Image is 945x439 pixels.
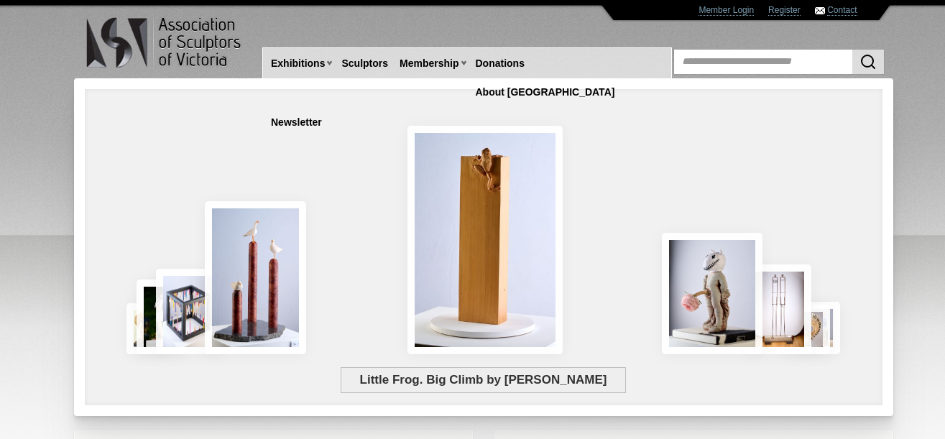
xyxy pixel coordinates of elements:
a: Newsletter [265,109,328,136]
a: Contact [827,5,857,16]
a: Member Login [699,5,754,16]
img: logo.png [86,14,244,71]
span: Little Frog. Big Climb by [PERSON_NAME] [341,367,626,393]
img: Swingers [746,264,811,354]
a: About [GEOGRAPHIC_DATA] [470,79,621,106]
img: Search [859,53,877,70]
a: Sculptors [336,50,394,77]
a: Exhibitions [265,50,331,77]
a: Register [768,5,801,16]
a: Donations [470,50,530,77]
img: Rising Tides [205,201,307,354]
img: Let There Be Light [662,233,763,354]
img: Contact ASV [815,7,825,14]
img: Little Frog. Big Climb [407,126,563,354]
img: Waiting together for the Home coming [803,302,840,354]
a: Membership [394,50,464,77]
